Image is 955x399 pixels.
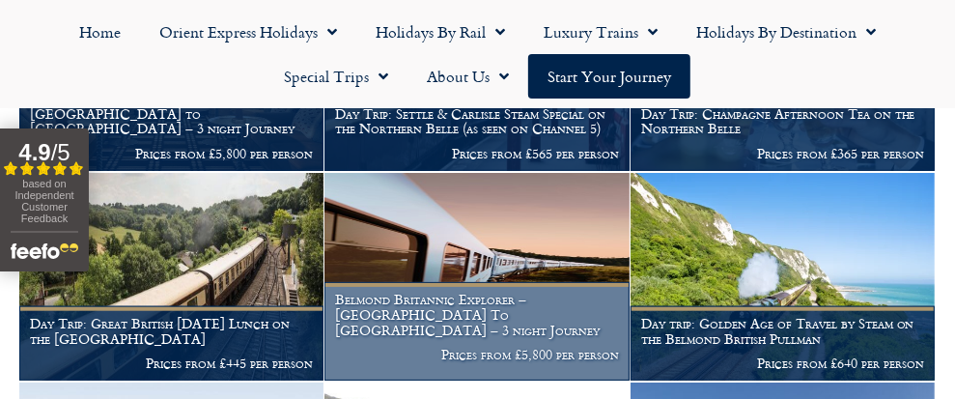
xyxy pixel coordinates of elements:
h1: Day Trip: Settle & Carlisle Steam Special on the Northern Belle (as seen on Channel 5) [335,106,619,137]
p: Prices from £640 per person [641,356,925,371]
a: Special Trips [265,54,407,99]
p: Prices from £445 per person [30,356,314,371]
a: Day trip: Golden Age of Travel by Steam on the Belmond British Pullman Prices from £640 per person [631,173,937,383]
a: Luxury Trains [524,10,677,54]
h1: Belmond Britannic Explorer – [GEOGRAPHIC_DATA] To [GEOGRAPHIC_DATA] – 3 night Journey [335,292,619,337]
a: About Us [407,54,528,99]
a: Belmond Britannic Explorer – [GEOGRAPHIC_DATA] To [GEOGRAPHIC_DATA] – 3 night Journey Prices from... [324,173,631,383]
h1: Day Trip: Great British [DATE] Lunch on the [GEOGRAPHIC_DATA] [30,316,314,347]
nav: Menu [10,10,945,99]
a: Orient Express Holidays [140,10,356,54]
p: Prices from £365 per person [641,146,925,161]
a: Holidays by Rail [356,10,524,54]
a: Day Trip: Great British [DATE] Lunch on the [GEOGRAPHIC_DATA] Prices from £445 per person [19,173,325,383]
p: Prices from £5,800 per person [30,146,314,161]
p: Prices from £5,800 per person [335,347,619,362]
h1: Belmond Britannic Explorer – [GEOGRAPHIC_DATA] to [GEOGRAPHIC_DATA] – 3 night Journey [30,91,314,136]
h1: Day Trip: Champagne Afternoon Tea on the Northern Belle [641,106,925,137]
a: Start your Journey [528,54,690,99]
p: Prices from £565 per person [335,146,619,161]
a: Home [60,10,140,54]
a: Holidays by Destination [677,10,895,54]
h1: Day trip: Golden Age of Travel by Steam on the Belmond British Pullman [641,316,925,347]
